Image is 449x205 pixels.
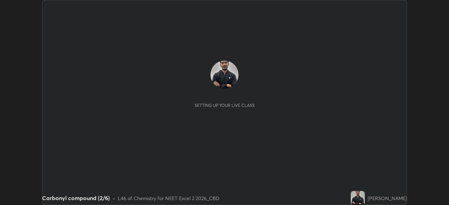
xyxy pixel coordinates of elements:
img: 213def5e5dbf4e79a6b4beccebb68028.jpg [351,191,365,205]
div: • [113,194,115,202]
div: Setting up your live class [195,103,255,108]
div: [PERSON_NAME] [368,194,407,202]
div: Carbonyl compound (2/6) [42,194,110,202]
div: L46 of Chemistry for NEET Excel 2 2026_CBD [118,194,219,202]
img: 213def5e5dbf4e79a6b4beccebb68028.jpg [210,61,239,89]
